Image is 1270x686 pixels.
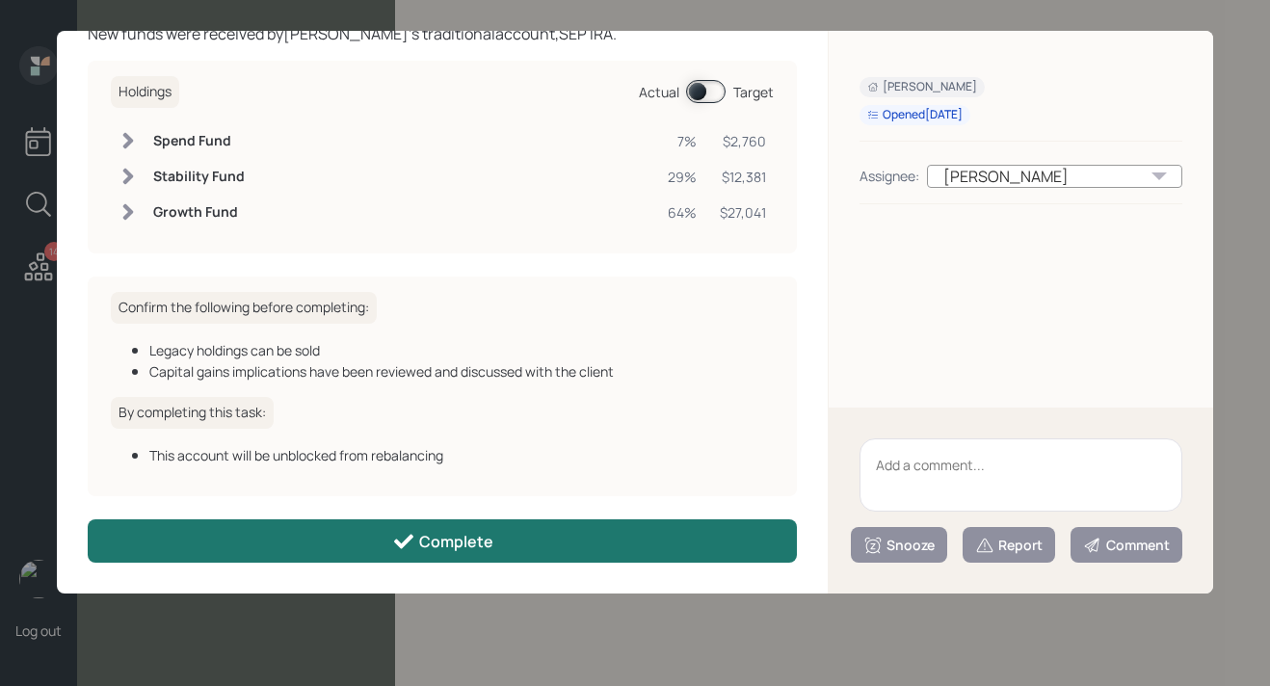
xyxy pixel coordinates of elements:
div: New funds were received by [PERSON_NAME] 's traditional account, SEP IRA . [88,22,797,45]
div: $27,041 [720,202,766,223]
div: This account will be unblocked from rebalancing [149,445,774,465]
div: [PERSON_NAME] [867,79,977,95]
h6: Stability Fund [153,169,245,185]
div: Opened [DATE] [867,107,963,123]
div: Capital gains implications have been reviewed and discussed with the client [149,361,774,382]
h6: Confirm the following before completing: [111,292,377,324]
h6: By completing this task: [111,397,274,429]
div: Actual [639,82,679,102]
h6: Growth Fund [153,204,245,221]
h6: Spend Fund [153,133,245,149]
div: [PERSON_NAME] [927,165,1182,188]
div: Comment [1083,536,1170,555]
div: $2,760 [720,131,766,151]
div: $12,381 [720,167,766,187]
button: Snooze [851,527,947,563]
div: Snooze [863,536,935,555]
div: Complete [392,530,493,553]
div: Assignee: [860,166,919,186]
h6: Holdings [111,76,179,108]
button: Complete [88,519,797,563]
div: 7% [668,131,697,151]
div: 64% [668,202,697,223]
div: Report [975,536,1043,555]
div: 29% [668,167,697,187]
button: Report [963,527,1055,563]
button: Comment [1071,527,1182,563]
div: Target [733,82,774,102]
div: Legacy holdings can be sold [149,340,774,360]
